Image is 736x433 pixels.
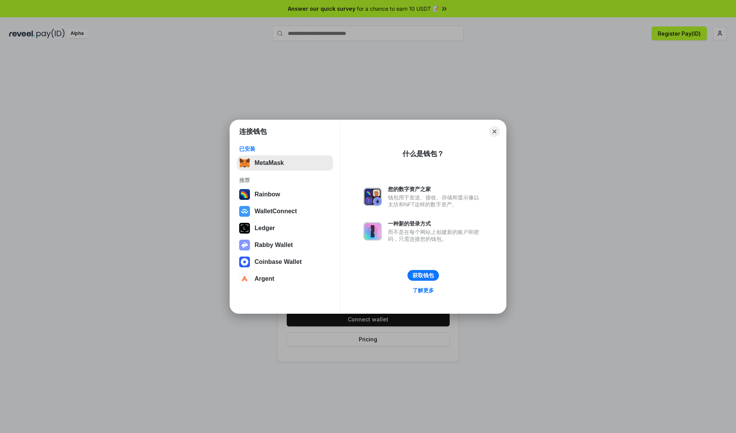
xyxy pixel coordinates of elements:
[239,158,250,168] img: svg+xml,%3Csvg%20fill%3D%22none%22%20height%3D%2233%22%20viewBox%3D%220%200%2035%2033%22%20width%...
[239,189,250,200] img: svg+xml,%3Csvg%20width%3D%22120%22%20height%3D%22120%22%20viewBox%3D%220%200%20120%20120%22%20fil...
[237,271,333,286] button: Argent
[239,127,267,136] h1: 连接钱包
[255,258,302,265] div: Coinbase Wallet
[388,186,483,193] div: 您的数字资产之家
[363,222,382,240] img: svg+xml,%3Csvg%20xmlns%3D%22http%3A%2F%2Fwww.w3.org%2F2000%2Fsvg%22%20fill%3D%22none%22%20viewBox...
[388,220,483,227] div: 一种新的登录方式
[239,273,250,284] img: svg+xml,%3Csvg%20width%3D%2228%22%20height%3D%2228%22%20viewBox%3D%220%200%2028%2028%22%20fill%3D...
[239,206,250,217] img: svg+xml,%3Csvg%20width%3D%2228%22%20height%3D%2228%22%20viewBox%3D%220%200%2028%2028%22%20fill%3D...
[489,126,500,137] button: Close
[255,275,274,282] div: Argent
[237,204,333,219] button: WalletConnect
[412,287,434,294] div: 了解更多
[255,160,284,166] div: MetaMask
[255,191,280,198] div: Rainbow
[402,149,444,158] div: 什么是钱包？
[407,270,439,281] button: 获取钱包
[408,285,439,295] a: 了解更多
[237,221,333,236] button: Ledger
[412,272,434,279] div: 获取钱包
[239,223,250,234] img: svg+xml,%3Csvg%20xmlns%3D%22http%3A%2F%2Fwww.w3.org%2F2000%2Fsvg%22%20width%3D%2228%22%20height%3...
[255,208,297,215] div: WalletConnect
[388,194,483,208] div: 钱包用于发送、接收、存储和显示像以太坊和NFT这样的数字资产。
[237,187,333,202] button: Rainbow
[255,242,293,249] div: Rabby Wallet
[239,177,331,184] div: 推荐
[239,240,250,250] img: svg+xml,%3Csvg%20xmlns%3D%22http%3A%2F%2Fwww.w3.org%2F2000%2Fsvg%22%20fill%3D%22none%22%20viewBox...
[237,254,333,270] button: Coinbase Wallet
[255,225,275,232] div: Ledger
[363,188,382,206] img: svg+xml,%3Csvg%20xmlns%3D%22http%3A%2F%2Fwww.w3.org%2F2000%2Fsvg%22%20fill%3D%22none%22%20viewBox...
[239,145,331,152] div: 已安装
[237,155,333,171] button: MetaMask
[237,237,333,253] button: Rabby Wallet
[388,229,483,242] div: 而不是在每个网站上创建新的账户和密码，只需连接您的钱包。
[239,257,250,267] img: svg+xml,%3Csvg%20width%3D%2228%22%20height%3D%2228%22%20viewBox%3D%220%200%2028%2028%22%20fill%3D...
